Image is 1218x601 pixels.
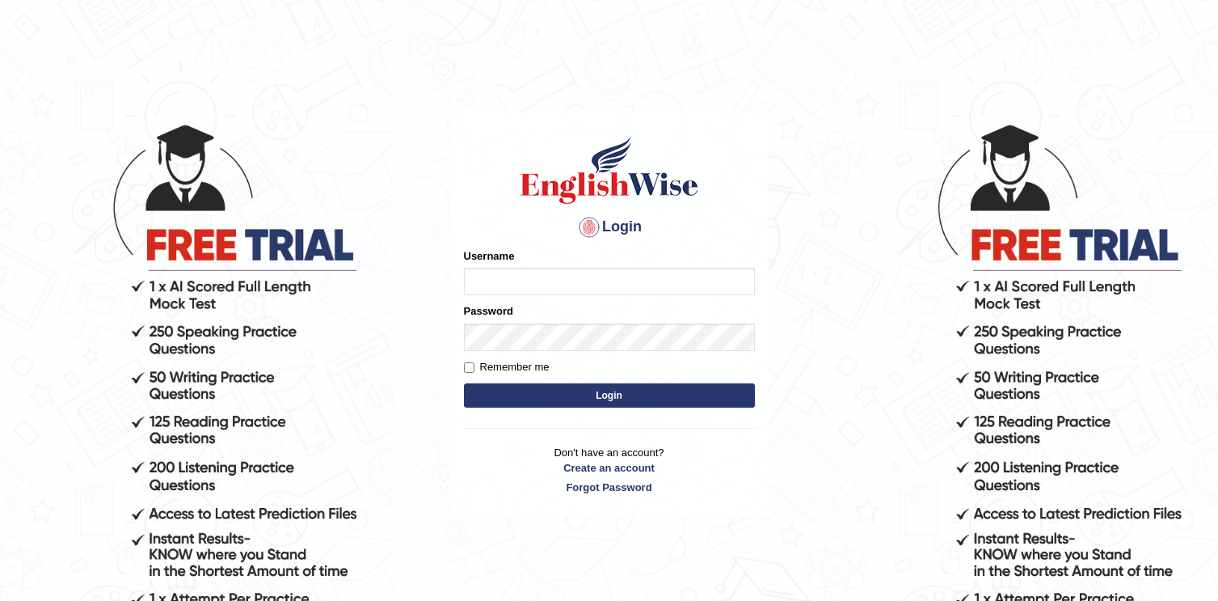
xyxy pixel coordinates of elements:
[464,362,474,373] input: Remember me
[464,214,755,240] h4: Login
[464,480,755,495] a: Forgot Password
[517,133,702,206] img: Logo of English Wise sign in for intelligent practice with AI
[464,359,550,375] label: Remember me
[464,303,513,319] label: Password
[464,248,515,264] label: Username
[464,383,755,408] button: Login
[464,445,755,495] p: Don't have an account?
[464,460,755,476] a: Create an account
